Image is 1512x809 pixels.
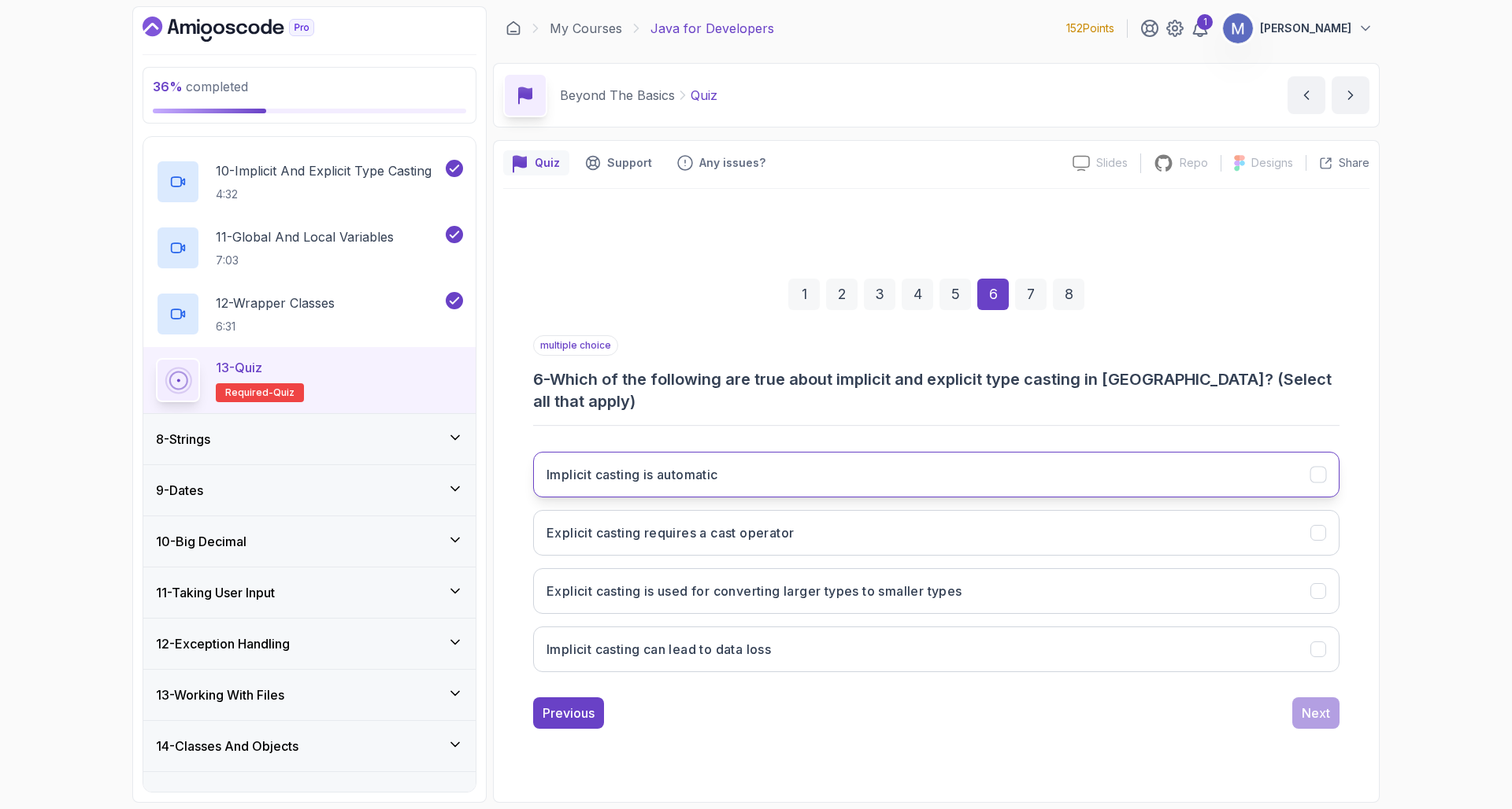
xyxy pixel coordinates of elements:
button: next content [1332,76,1369,114]
button: 13-QuizRequired-quiz [156,358,463,402]
h3: Implicit casting can lead to data loss [547,640,771,659]
h3: Implicit casting is automatic [547,465,718,484]
button: 10-Big Decimal [143,516,476,567]
div: 1 [1197,14,1213,30]
p: 11 - Global And Local Variables [216,227,394,246]
p: 7:03 [216,253,394,268]
p: 4:32 [216,187,432,202]
p: 10 - Implicit And Explicit Type Casting [216,161,432,180]
div: 5 [939,279,971,310]
h3: 8 - Strings [156,430,210,449]
div: 3 [864,279,895,310]
button: Previous [533,697,604,729]
p: Slides [1096,155,1128,171]
div: 2 [826,279,858,310]
button: 8-Strings [143,414,476,464]
h3: Explicit casting is used for converting larger types to smaller types [547,582,962,600]
p: Java for Developers [650,19,774,38]
span: completed [153,79,248,94]
a: 1 [1191,19,1210,38]
h3: 10 - Big Decimal [156,532,246,551]
button: Feedback button [668,150,775,175]
button: 14-Classes And Objects [143,721,476,771]
p: 12 - Wrapper Classes [216,294,335,312]
p: Support [607,155,652,171]
button: 10-Implicit And Explicit Type Casting4:32 [156,160,463,204]
button: Share [1306,155,1369,171]
p: 6:31 [216,319,335,334]
a: Dashboard [506,20,521,36]
button: Explicit casting requires a cast operator [533,510,1340,556]
h3: Explicit casting requires a cast operator [547,523,794,542]
div: 8 [1053,279,1084,310]
h3: 9 - Dates [156,481,203,500]
div: 6 [977,279,1009,310]
button: user profile image[PERSON_NAME] [1222,13,1373,44]
button: quiz button [503,150,569,175]
button: 11-Taking User Input [143,567,476,618]
p: 152 Points [1066,20,1114,36]
p: Quiz [535,155,560,171]
button: 12-Wrapper Classes6:31 [156,292,463,336]
img: user profile image [1223,13,1253,43]
div: 4 [902,279,933,310]
button: 11-Global And Local Variables7:03 [156,226,463,270]
div: Next [1302,704,1330,722]
button: 9-Dates [143,465,476,515]
p: Any issues? [699,155,765,171]
button: Implicit casting is automatic [533,452,1340,497]
a: My Courses [550,19,622,38]
button: Implicit casting can lead to data loss [533,626,1340,672]
span: quiz [273,386,295,399]
button: 13-Working With Files [143,670,476,720]
h3: 6 - Which of the following are true about implicit and explicit type casting in [GEOGRAPHIC_DATA]... [533,368,1340,412]
h3: 13 - Working With Files [156,685,284,704]
button: 12-Exception Handling [143,619,476,669]
p: multiple choice [533,335,618,356]
span: Required- [225,386,273,399]
button: Support button [576,150,661,175]
div: Previous [543,704,595,722]
p: Repo [1180,155,1208,171]
p: Quiz [691,86,717,105]
button: previous content [1288,76,1325,114]
p: Beyond The Basics [560,86,675,105]
h3: 15 - Static Keyword [156,788,265,807]
p: Designs [1251,155,1293,171]
p: Share [1339,155,1369,171]
button: Next [1292,697,1340,729]
span: 36 % [153,79,183,94]
div: 7 [1015,279,1047,310]
p: [PERSON_NAME] [1260,20,1351,36]
p: 13 - Quiz [216,358,262,377]
button: Explicit casting is used for converting larger types to smaller types [533,568,1340,614]
h3: 11 - Taking User Input [156,583,275,602]
h3: 14 - Classes And Objects [156,737,298,755]
a: Dashboard [143,17,350,42]
div: 1 [788,279,820,310]
h3: 12 - Exception Handling [156,634,290,653]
